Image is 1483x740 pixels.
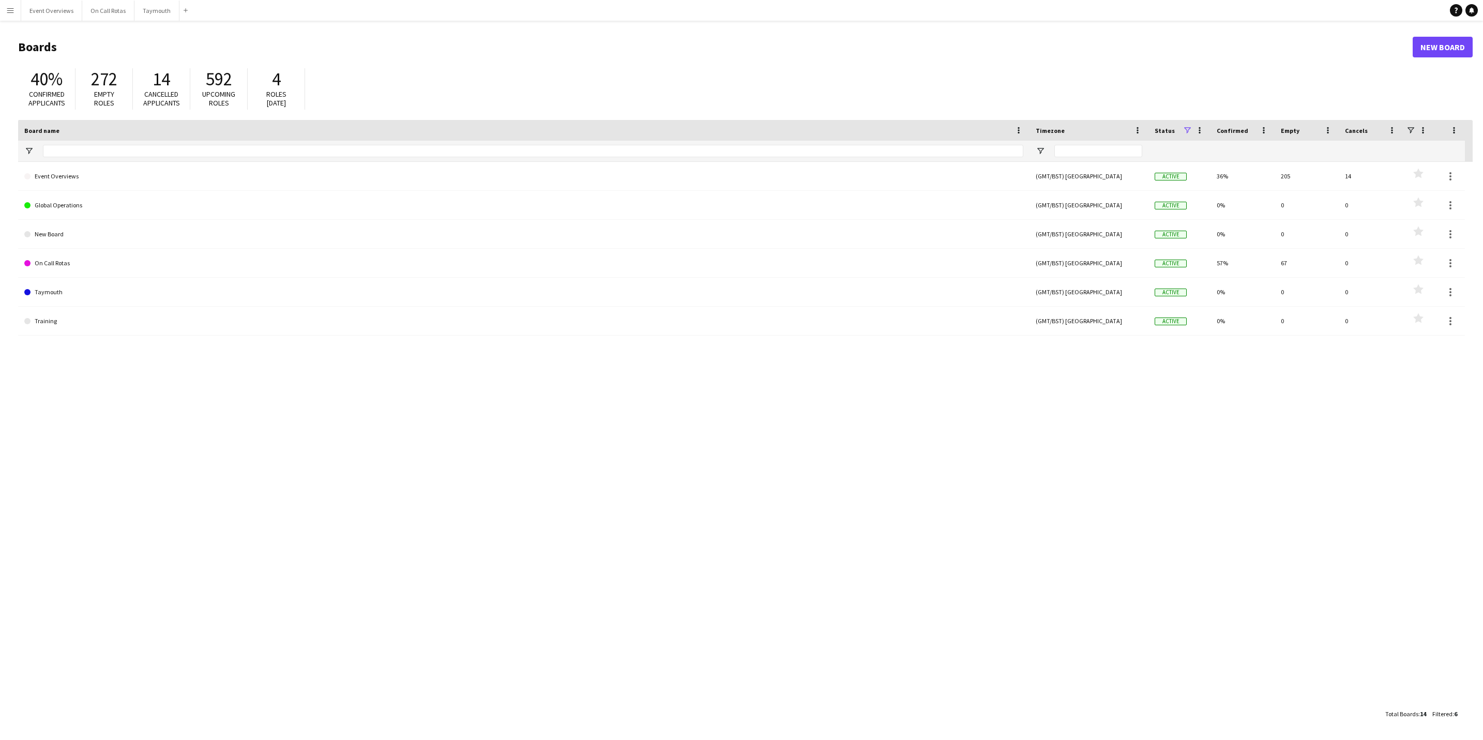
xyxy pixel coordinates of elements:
[1275,307,1339,335] div: 0
[1385,704,1426,724] div: :
[1432,704,1457,724] div: :
[1036,146,1045,156] button: Open Filter Menu
[1155,318,1187,325] span: Active
[1339,191,1403,219] div: 0
[1155,127,1175,134] span: Status
[24,127,59,134] span: Board name
[1339,249,1403,277] div: 0
[1345,127,1368,134] span: Cancels
[206,68,232,90] span: 592
[1036,127,1065,134] span: Timezone
[1155,173,1187,180] span: Active
[24,307,1023,336] a: Training
[31,68,63,90] span: 40%
[24,162,1023,191] a: Event Overviews
[24,249,1023,278] a: On Call Rotas
[82,1,134,21] button: On Call Rotas
[1210,278,1275,306] div: 0%
[134,1,179,21] button: Taymouth
[143,89,180,108] span: Cancelled applicants
[21,1,82,21] button: Event Overviews
[24,146,34,156] button: Open Filter Menu
[1210,307,1275,335] div: 0%
[24,191,1023,220] a: Global Operations
[1155,289,1187,296] span: Active
[94,89,114,108] span: Empty roles
[1030,220,1148,248] div: (GMT/BST) [GEOGRAPHIC_DATA]
[91,68,117,90] span: 272
[18,39,1413,55] h1: Boards
[1339,307,1403,335] div: 0
[1217,127,1248,134] span: Confirmed
[1432,710,1452,718] span: Filtered
[1030,162,1148,190] div: (GMT/BST) [GEOGRAPHIC_DATA]
[266,89,286,108] span: Roles [DATE]
[1030,278,1148,306] div: (GMT/BST) [GEOGRAPHIC_DATA]
[1155,202,1187,209] span: Active
[1275,220,1339,248] div: 0
[28,89,65,108] span: Confirmed applicants
[202,89,235,108] span: Upcoming roles
[1030,249,1148,277] div: (GMT/BST) [GEOGRAPHIC_DATA]
[1210,191,1275,219] div: 0%
[1275,162,1339,190] div: 205
[1420,710,1426,718] span: 14
[1155,260,1187,267] span: Active
[1454,710,1457,718] span: 6
[1281,127,1299,134] span: Empty
[1339,278,1403,306] div: 0
[1030,191,1148,219] div: (GMT/BST) [GEOGRAPHIC_DATA]
[1339,162,1403,190] div: 14
[24,220,1023,249] a: New Board
[1413,37,1473,57] a: New Board
[1275,249,1339,277] div: 67
[153,68,170,90] span: 14
[272,68,281,90] span: 4
[1210,249,1275,277] div: 57%
[1210,220,1275,248] div: 0%
[1155,231,1187,238] span: Active
[43,145,1023,157] input: Board name Filter Input
[1275,278,1339,306] div: 0
[1030,307,1148,335] div: (GMT/BST) [GEOGRAPHIC_DATA]
[1275,191,1339,219] div: 0
[1339,220,1403,248] div: 0
[1054,145,1142,157] input: Timezone Filter Input
[1210,162,1275,190] div: 36%
[24,278,1023,307] a: Taymouth
[1385,710,1418,718] span: Total Boards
